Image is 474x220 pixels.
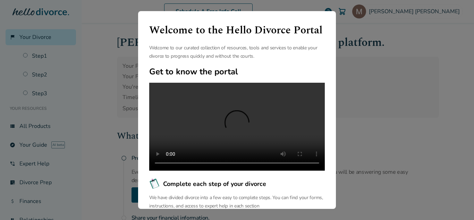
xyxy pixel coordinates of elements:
[149,178,160,189] img: Complete each step of your divorce
[149,22,325,38] h1: Welcome to the Hello Divorce Portal
[149,66,325,77] h2: Get to know the portal
[439,187,474,220] iframe: Chat Widget
[149,194,325,210] p: We have divided divorce into a few easy to complete steps. You can find your forms, instructions,...
[163,179,266,188] span: Complete each step of your divorce
[149,44,325,60] p: Welcome to our curated collection of resources, tools and services to enable your divorce to prog...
